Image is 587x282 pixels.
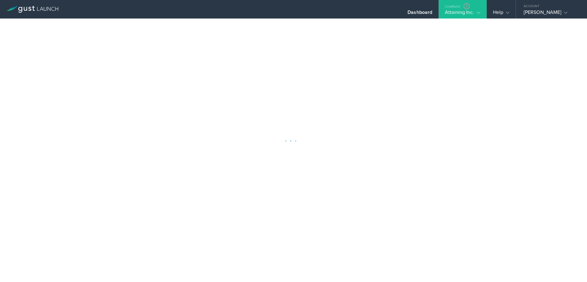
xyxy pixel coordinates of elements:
[445,9,480,19] div: Attaining Inc.
[493,9,509,19] div: Help
[524,9,576,19] div: [PERSON_NAME]
[556,252,587,282] iframe: Chat Widget
[408,9,432,19] div: Dashboard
